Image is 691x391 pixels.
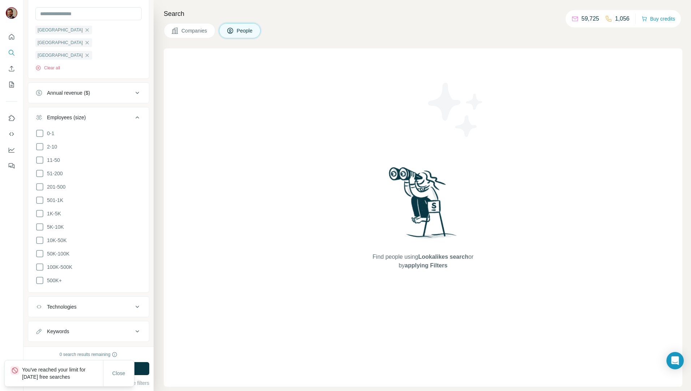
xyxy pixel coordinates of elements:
[6,46,17,59] button: Search
[641,14,675,24] button: Buy credits
[28,84,149,102] button: Annual revenue ($)
[38,39,83,46] span: [GEOGRAPHIC_DATA]
[6,62,17,75] button: Enrich CSV
[38,52,83,59] span: [GEOGRAPHIC_DATA]
[386,165,461,246] img: Surfe Illustration - Woman searching with binoculars
[44,210,61,217] span: 1K-5K
[6,159,17,172] button: Feedback
[405,262,447,268] span: applying Filters
[6,78,17,91] button: My lists
[44,250,69,257] span: 50K-100K
[28,109,149,129] button: Employees (size)
[44,143,57,150] span: 2-10
[44,130,54,137] span: 0-1
[6,30,17,43] button: Quick start
[423,77,488,142] img: Surfe Illustration - Stars
[47,89,90,96] div: Annual revenue ($)
[112,370,125,377] span: Close
[38,27,83,33] span: [GEOGRAPHIC_DATA]
[47,303,77,310] div: Technologies
[28,298,149,315] button: Technologies
[35,65,60,71] button: Clear all
[581,14,599,23] p: 59,725
[22,366,103,381] p: You've reached your limit for [DATE] free searches
[44,237,66,244] span: 10K-50K
[181,27,208,34] span: Companies
[60,351,118,358] div: 0 search results remaining
[666,352,684,369] div: Open Intercom Messenger
[44,197,63,204] span: 501-1K
[28,323,149,340] button: Keywords
[44,277,62,284] span: 500K+
[164,9,682,19] h4: Search
[44,156,60,164] span: 11-50
[44,223,64,231] span: 5K-10K
[6,128,17,141] button: Use Surfe API
[237,27,253,34] span: People
[47,328,69,335] div: Keywords
[6,7,17,19] img: Avatar
[6,112,17,125] button: Use Surfe on LinkedIn
[418,254,468,260] span: Lookalikes search
[44,183,65,190] span: 201-500
[6,143,17,156] button: Dashboard
[107,367,130,380] button: Close
[615,14,630,23] p: 1,056
[47,114,86,121] div: Employees (size)
[44,263,72,271] span: 100K-500K
[44,170,63,177] span: 51-200
[365,253,481,270] span: Find people using or by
